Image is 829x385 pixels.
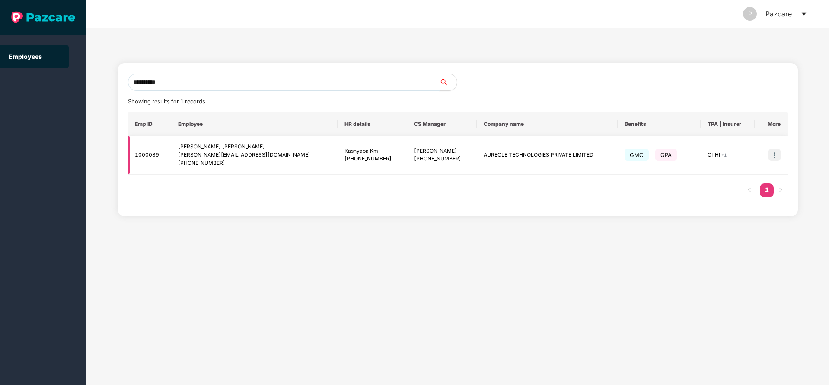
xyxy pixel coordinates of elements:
[760,183,774,196] a: 1
[747,187,752,192] span: left
[128,136,171,175] td: 1000089
[178,143,331,151] div: [PERSON_NAME] [PERSON_NAME]
[407,112,477,136] th: CS Manager
[128,112,171,136] th: Emp ID
[414,147,470,155] div: [PERSON_NAME]
[9,53,42,60] a: Employees
[414,155,470,163] div: [PHONE_NUMBER]
[701,112,755,136] th: TPA | Insurer
[439,74,457,91] button: search
[743,183,756,197] button: left
[708,151,721,158] span: OI_HI
[171,112,338,136] th: Employee
[128,98,207,105] span: Showing results for 1 records.
[800,10,807,17] span: caret-down
[755,112,788,136] th: More
[439,79,457,86] span: search
[743,183,756,197] li: Previous Page
[721,152,727,157] span: + 1
[748,7,752,21] span: P
[178,151,331,159] div: [PERSON_NAME][EMAIL_ADDRESS][DOMAIN_NAME]
[477,112,618,136] th: Company name
[625,149,649,161] span: GMC
[655,149,677,161] span: GPA
[774,183,788,197] button: right
[768,149,781,161] img: icon
[344,147,400,155] div: Kashyapa Km
[338,112,407,136] th: HR details
[760,183,774,197] li: 1
[778,187,783,192] span: right
[178,159,331,167] div: [PHONE_NUMBER]
[618,112,701,136] th: Benefits
[344,155,400,163] div: [PHONE_NUMBER]
[477,136,618,175] td: AUREOLE TECHNOLOGIES PRIVATE LIMITED
[774,183,788,197] li: Next Page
